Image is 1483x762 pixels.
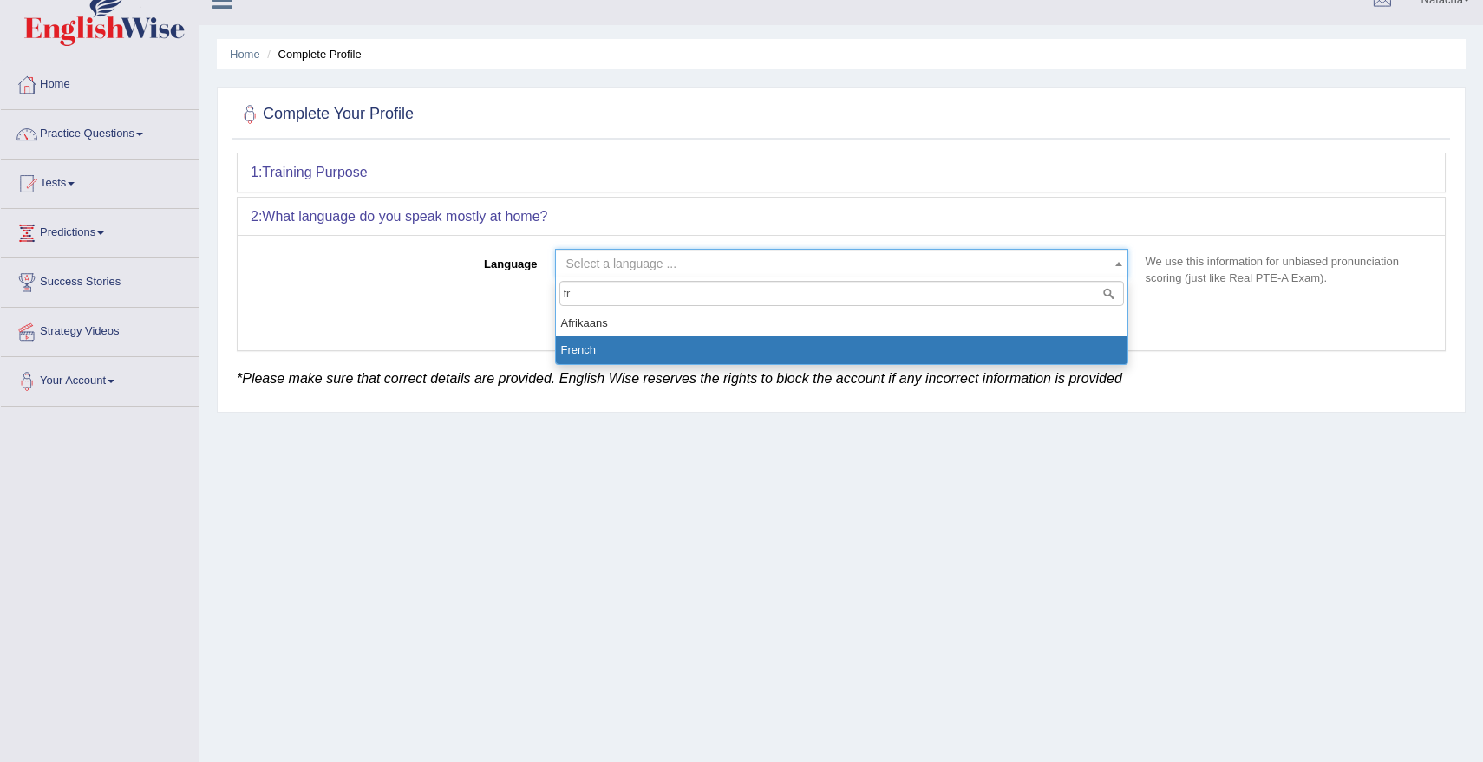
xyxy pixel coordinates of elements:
[262,209,547,224] b: What language do you speak mostly at home?
[1137,253,1433,286] p: We use this information for unbiased pronunciation scoring (just like Real PTE-A Exam).
[1,357,199,401] a: Your Account
[556,309,1127,336] li: Afrikaans
[262,165,367,179] b: Training Purpose
[238,153,1445,192] div: 1:
[556,336,1127,363] li: French
[237,101,414,127] h2: Complete Your Profile
[1,258,199,302] a: Success Stories
[1,308,199,351] a: Strategy Videos
[237,371,1122,386] em: *Please make sure that correct details are provided. English Wise reserves the rights to block th...
[1,160,199,203] a: Tests
[1,209,199,252] a: Predictions
[1,61,199,104] a: Home
[566,257,677,270] span: Select a language ...
[251,249,546,272] label: Language
[263,46,361,62] li: Complete Profile
[230,48,260,61] a: Home
[1,110,199,153] a: Practice Questions
[238,198,1445,236] div: 2:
